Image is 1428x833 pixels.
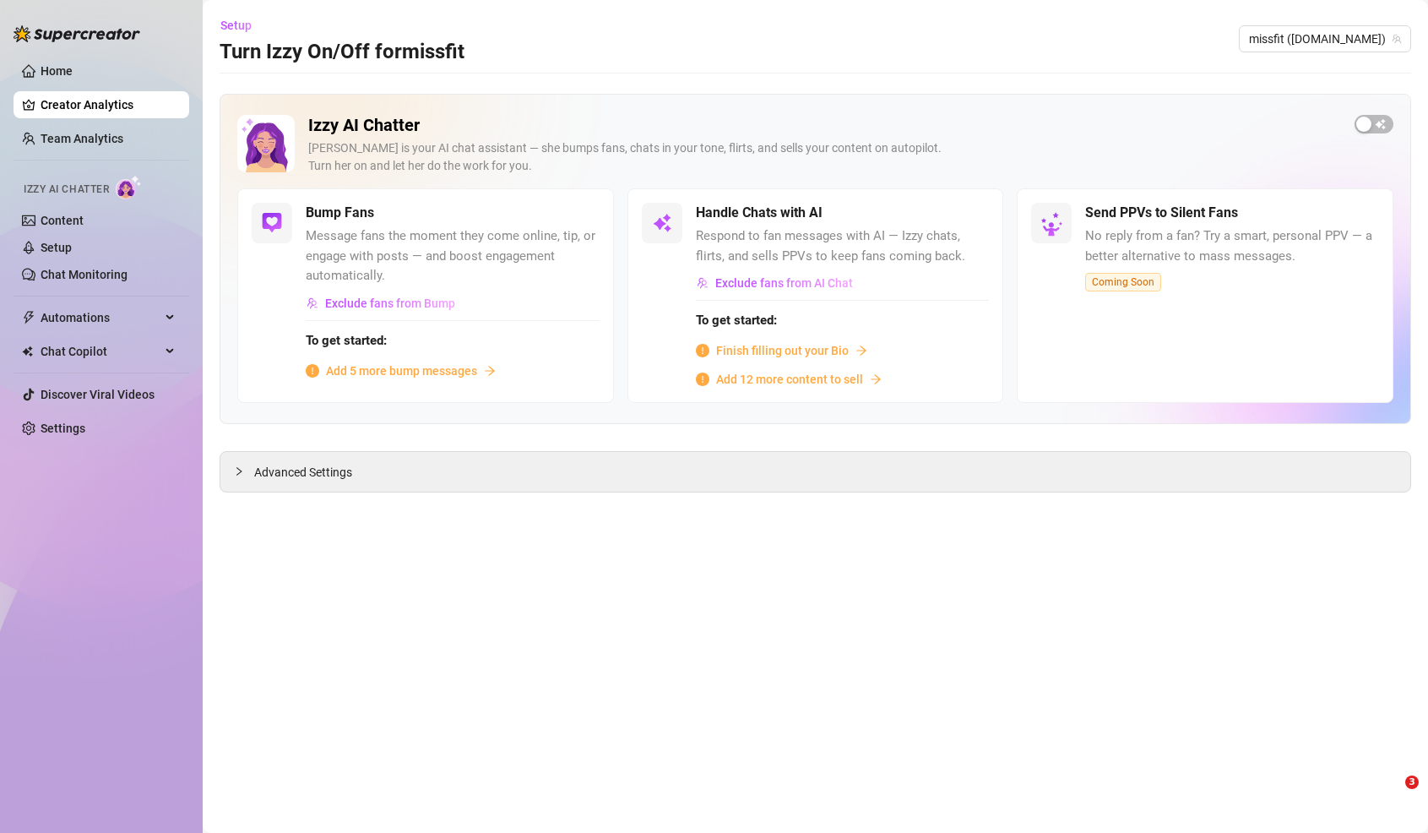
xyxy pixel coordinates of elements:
a: Team Analytics [41,132,123,145]
button: Setup [220,12,265,39]
span: Finish filling out your Bio [716,341,849,360]
div: [PERSON_NAME] is your AI chat assistant — she bumps fans, chats in your tone, flirts, and sells y... [308,139,1341,175]
img: Izzy AI Chatter [237,115,295,172]
span: arrow-right [855,345,867,357]
span: Automations [41,304,160,331]
span: Respond to fan messages with AI — Izzy chats, flirts, and sells PPVs to keep fans coming back. [696,226,990,266]
span: Izzy AI Chatter [24,182,109,198]
span: No reply from a fan? Try a smart, personal PPV — a better alternative to mass messages. [1085,226,1379,266]
span: Add 5 more bump messages [326,362,477,380]
button: Exclude fans from Bump [306,290,456,317]
span: Setup [220,19,252,32]
div: collapsed [234,462,254,481]
img: svg%3e [652,213,672,233]
a: Content [41,214,84,227]
img: svg%3e [307,297,318,309]
span: thunderbolt [22,311,35,324]
a: Settings [41,422,85,435]
h3: Turn Izzy On/Off for missfit [220,39,464,66]
span: Exclude fans from Bump [325,297,455,310]
img: logo-BBDzfeDw.svg [14,25,140,42]
span: info-circle [696,344,709,357]
img: svg%3e [697,277,709,289]
span: team [1392,34,1402,44]
span: collapsed [234,466,244,476]
span: missfit (miss.fit) [1249,26,1401,52]
strong: To get started: [696,313,777,328]
span: arrow-right [870,373,882,385]
a: Setup [41,241,72,254]
a: Creator Analytics [41,91,176,118]
button: Exclude fans from AI Chat [696,269,854,297]
img: svg%3e [262,213,282,233]
a: Discover Viral Videos [41,388,155,401]
iframe: Intercom live chat [1371,776,1411,816]
h5: Handle Chats with AI [696,203,823,223]
img: silent-fans-ppv-o-N6Mmdf.svg [1040,212,1067,239]
span: Chat Copilot [41,338,160,365]
strong: To get started: [306,333,387,348]
h2: Izzy AI Chatter [308,115,1341,136]
span: Message fans the moment they come online, tip, or engage with posts — and boost engagement automa... [306,226,600,286]
span: info-circle [696,373,709,386]
span: info-circle [306,364,319,378]
h5: Bump Fans [306,203,374,223]
img: AI Chatter [116,175,142,199]
span: Exclude fans from AI Chat [715,276,853,290]
h5: Send PPVs to Silent Fans [1085,203,1238,223]
span: Coming Soon [1085,273,1161,291]
img: Chat Copilot [22,346,33,357]
span: Advanced Settings [254,463,352,482]
span: Add 12 more content to sell [716,370,863,389]
span: arrow-right [484,365,496,377]
a: Home [41,64,73,78]
a: Chat Monitoring [41,268,128,281]
span: 3 [1405,776,1419,789]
